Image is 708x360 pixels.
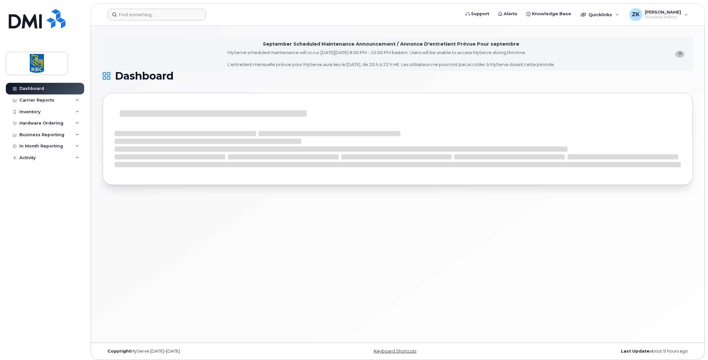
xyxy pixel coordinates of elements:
div: about 9 hours ago [496,349,693,354]
span: Dashboard [115,71,174,81]
div: September Scheduled Maintenance Announcement / Annonce D'entretient Prévue Pour septembre [263,41,519,48]
strong: Copyright [107,349,131,354]
a: Keyboard Shortcuts [374,349,416,354]
button: close notification [675,51,684,58]
div: MyServe [DATE]–[DATE] [103,349,299,354]
div: MyServe scheduled maintenance will occur [DATE][DATE] 8:00 PM - 10:00 PM Eastern. Users will be u... [228,49,555,68]
strong: Last Update [621,349,649,354]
